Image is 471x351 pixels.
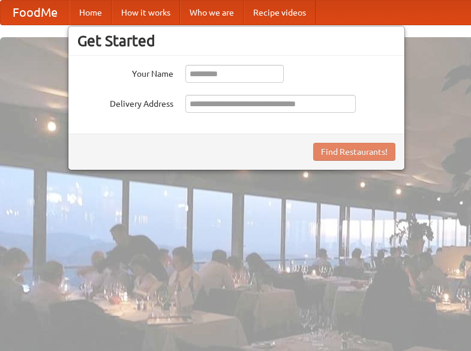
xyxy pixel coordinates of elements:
[1,1,70,25] a: FoodMe
[77,65,173,80] label: Your Name
[77,95,173,110] label: Delivery Address
[112,1,180,25] a: How it works
[313,143,395,161] button: Find Restaurants!
[77,32,395,50] h3: Get Started
[180,1,244,25] a: Who we are
[70,1,112,25] a: Home
[244,1,316,25] a: Recipe videos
